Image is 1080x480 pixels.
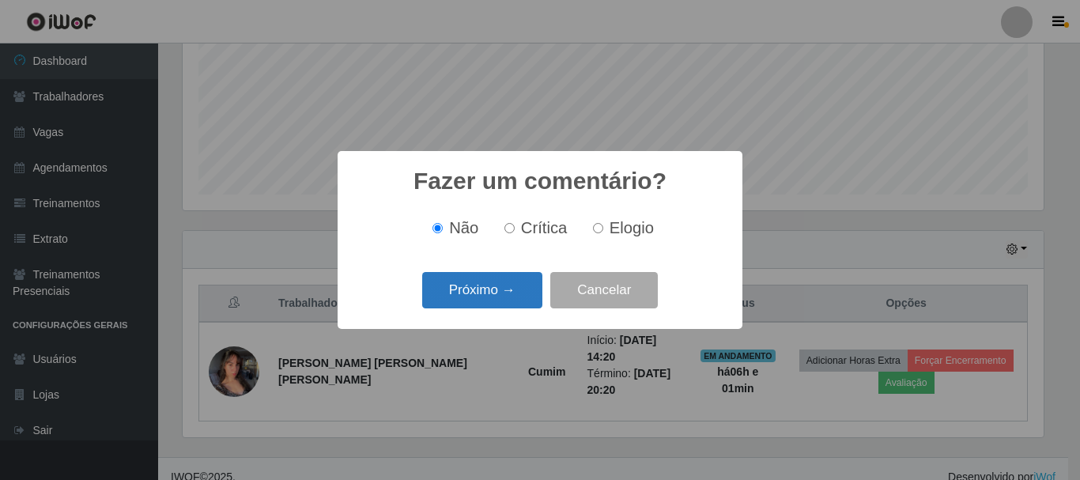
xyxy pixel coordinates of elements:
input: Não [432,223,443,233]
h2: Fazer um comentário? [413,167,667,195]
span: Não [449,219,478,236]
button: Cancelar [550,272,658,309]
span: Crítica [521,219,568,236]
input: Elogio [593,223,603,233]
input: Crítica [504,223,515,233]
button: Próximo → [422,272,542,309]
span: Elogio [610,219,654,236]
